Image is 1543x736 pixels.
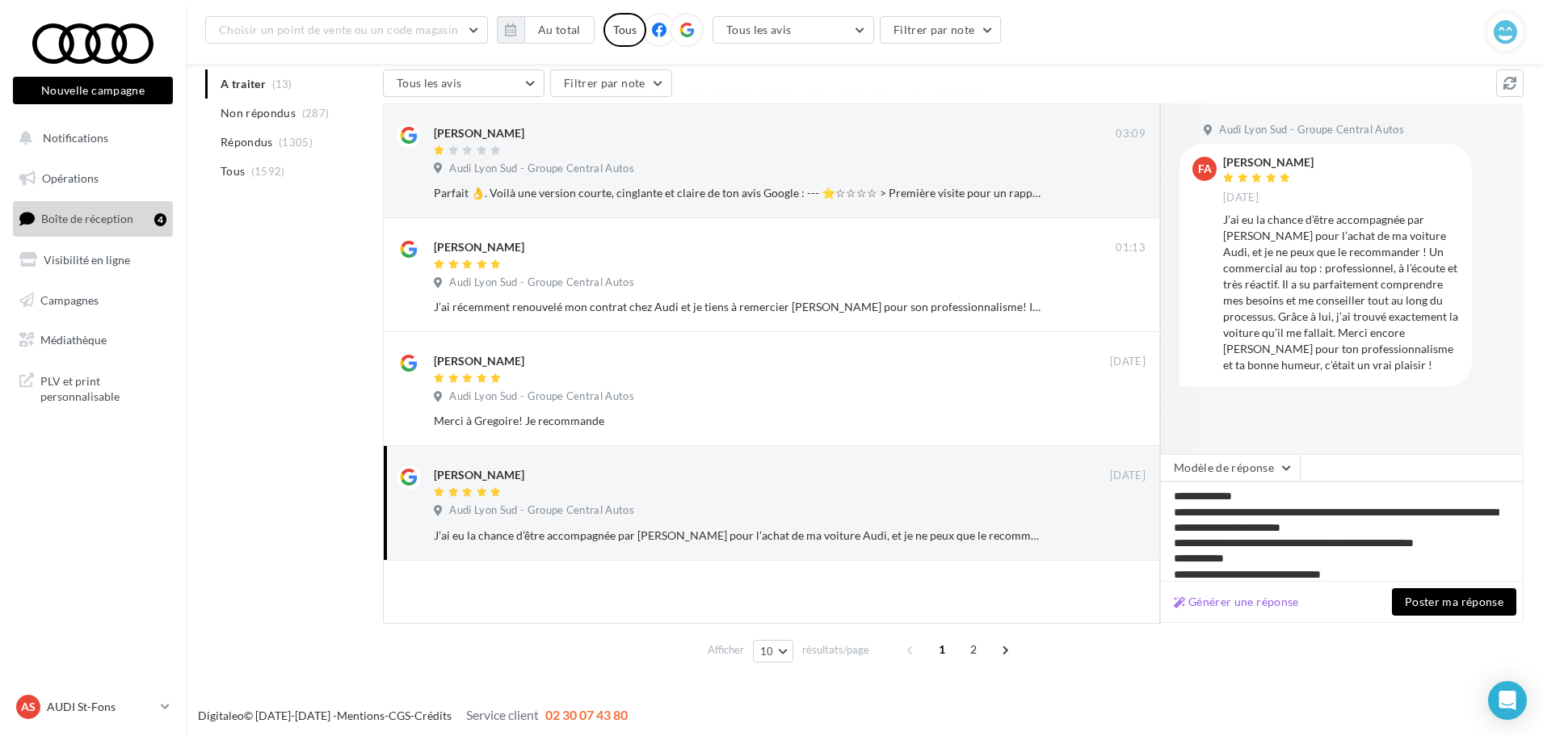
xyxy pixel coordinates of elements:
[221,105,296,121] span: Non répondus
[1110,469,1146,483] span: [DATE]
[198,709,244,722] a: Digitaleo
[1198,161,1212,177] span: fa
[279,136,313,149] span: (1305)
[434,299,1041,315] div: J’ai récemment renouvelé mon contrat chez Audi et je tiens à remercier [PERSON_NAME] pour son pro...
[1392,588,1516,616] button: Poster ma réponse
[219,23,458,36] span: Choisir un point de vente ou un code magasin
[713,16,874,44] button: Tous les avis
[929,637,955,662] span: 1
[802,642,869,658] span: résultats/page
[10,201,176,236] a: Boîte de réception4
[10,323,176,357] a: Médiathèque
[1223,191,1259,205] span: [DATE]
[10,121,170,155] button: Notifications
[21,699,36,715] span: AS
[1488,681,1527,720] div: Open Intercom Messenger
[434,528,1041,544] div: J’ai eu la chance d’être accompagnée par [PERSON_NAME] pour l’achat de ma voiture Audi, et je ne ...
[10,284,176,318] a: Campagnes
[337,709,385,722] a: Mentions
[1223,212,1459,373] div: J’ai eu la chance d’être accompagnée par [PERSON_NAME] pour l’achat de ma voiture Audi, et je ne ...
[434,239,524,255] div: [PERSON_NAME]
[449,162,634,176] span: Audi Lyon Sud - Groupe Central Autos
[221,134,273,150] span: Répondus
[497,16,595,44] button: Au total
[542,74,1001,111] div: La réponse a bien été effectuée, un délai peut s’appliquer avant la diffusion.
[383,69,544,97] button: Tous les avis
[434,185,1041,201] div: Parfait 👌. Voilà une version courte, cinglante et claire de ton avis Google : --- ⭐☆☆☆☆ > Premièr...
[397,76,462,90] span: Tous les avis
[44,253,130,267] span: Visibilité en ligne
[434,353,524,369] div: [PERSON_NAME]
[13,77,173,104] button: Nouvelle campagne
[10,243,176,277] a: Visibilité en ligne
[466,707,539,722] span: Service client
[1223,157,1314,168] div: [PERSON_NAME]
[550,69,672,97] button: Filtrer par note
[41,212,133,225] span: Boîte de réception
[603,13,646,47] div: Tous
[40,333,107,347] span: Médiathèque
[205,16,488,44] button: Choisir un point de vente ou un code magasin
[1160,454,1301,482] button: Modèle de réponse
[251,165,285,178] span: (1592)
[1219,123,1404,137] span: Audi Lyon Sud - Groupe Central Autos
[1116,241,1146,255] span: 01:13
[524,16,595,44] button: Au total
[302,107,330,120] span: (287)
[880,16,1002,44] button: Filtrer par note
[449,503,634,518] span: Audi Lyon Sud - Groupe Central Autos
[40,370,166,405] span: PLV et print personnalisable
[545,707,628,722] span: 02 30 07 43 80
[1116,127,1146,141] span: 03:09
[221,163,245,179] span: Tous
[434,413,1041,429] div: Merci à Gregoire! Je recommande
[414,709,452,722] a: Crédits
[43,131,108,145] span: Notifications
[13,692,173,722] a: AS AUDI St-Fons
[1167,592,1305,612] button: Générer une réponse
[10,364,176,411] a: PLV et print personnalisable
[726,23,792,36] span: Tous les avis
[42,171,99,185] span: Opérations
[434,467,524,483] div: [PERSON_NAME]
[708,642,744,658] span: Afficher
[449,389,634,404] span: Audi Lyon Sud - Groupe Central Autos
[1110,355,1146,369] span: [DATE]
[961,637,986,662] span: 2
[753,640,794,662] button: 10
[760,645,774,658] span: 10
[154,213,166,226] div: 4
[449,275,634,290] span: Audi Lyon Sud - Groupe Central Autos
[10,162,176,196] a: Opérations
[47,699,154,715] p: AUDI St-Fons
[434,125,524,141] div: [PERSON_NAME]
[40,292,99,306] span: Campagnes
[198,709,628,722] span: © [DATE]-[DATE] - - -
[389,709,410,722] a: CGS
